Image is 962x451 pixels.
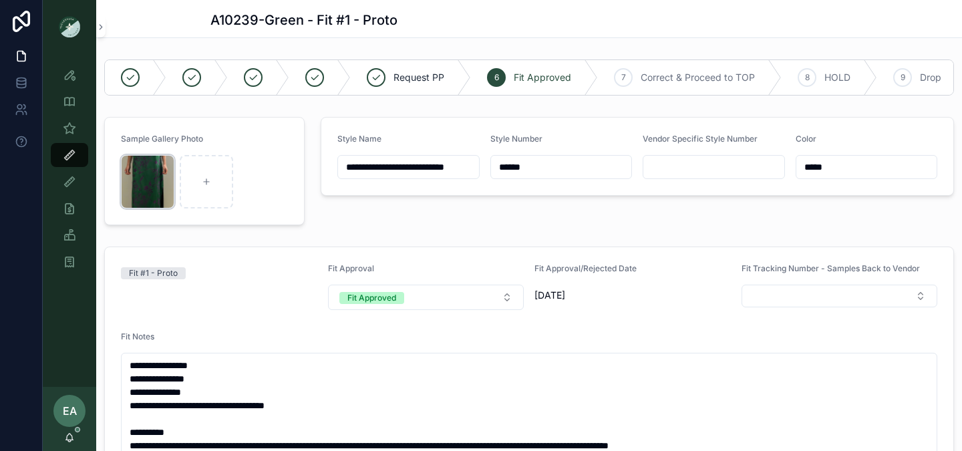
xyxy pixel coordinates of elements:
[328,285,524,310] button: Select Button
[643,134,758,144] span: Vendor Specific Style Number
[490,134,542,144] span: Style Number
[337,134,381,144] span: Style Name
[328,263,374,273] span: Fit Approval
[920,71,941,84] span: Drop
[129,267,178,279] div: Fit #1 - Proto
[824,71,850,84] span: HOLD
[121,331,154,341] span: Fit Notes
[121,134,203,144] span: Sample Gallery Photo
[210,11,397,29] h1: A10239-Green - Fit #1 - Proto
[796,134,816,144] span: Color
[805,72,810,83] span: 8
[43,53,96,291] div: scrollable content
[514,71,571,84] span: Fit Approved
[347,292,396,304] div: Fit Approved
[742,263,920,273] span: Fit Tracking Number - Samples Back to Vendor
[393,71,444,84] span: Request PP
[63,403,77,419] span: EA
[494,72,499,83] span: 6
[621,72,626,83] span: 7
[534,289,731,302] span: [DATE]
[901,72,905,83] span: 9
[59,16,80,37] img: App logo
[534,263,637,273] span: Fit Approval/Rejected Date
[742,285,938,307] button: Select Button
[641,71,755,84] span: Correct & Proceed to TOP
